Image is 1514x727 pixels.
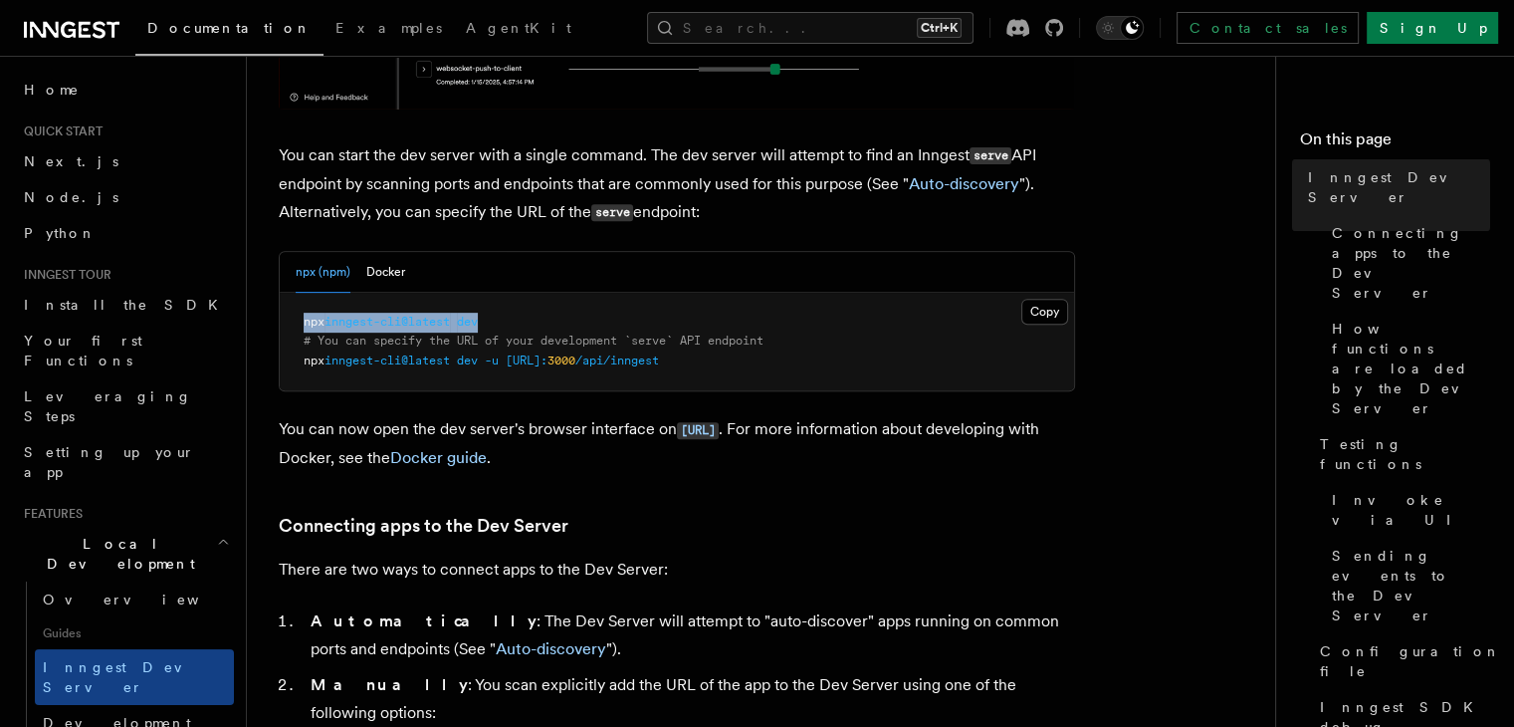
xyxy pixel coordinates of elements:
[1177,12,1359,44] a: Contact sales
[24,297,230,313] span: Install the SDK
[1332,490,1490,530] span: Invoke via UI
[24,444,195,480] span: Setting up your app
[24,225,97,241] span: Python
[16,267,111,283] span: Inngest tour
[311,675,468,694] strong: Manually
[970,147,1011,164] code: serve
[1332,319,1490,418] span: How functions are loaded by the Dev Server
[1300,127,1490,159] h4: On this page
[1308,167,1490,207] span: Inngest Dev Server
[466,20,571,36] span: AgentKit
[24,388,192,424] span: Leveraging Steps
[16,287,234,323] a: Install the SDK
[647,12,973,44] button: Search...Ctrl+K
[16,215,234,251] a: Python
[147,20,312,36] span: Documentation
[16,378,234,434] a: Leveraging Steps
[16,526,234,582] button: Local Development
[35,649,234,705] a: Inngest Dev Server
[35,617,234,649] span: Guides
[1367,12,1498,44] a: Sign Up
[1320,641,1501,681] span: Configuration file
[24,189,118,205] span: Node.js
[324,6,454,54] a: Examples
[485,354,499,367] span: -u
[135,6,324,56] a: Documentation
[1324,538,1490,633] a: Sending events to the Dev Server
[16,72,234,108] a: Home
[1312,633,1490,689] a: Configuration file
[16,434,234,490] a: Setting up your app
[16,506,83,522] span: Features
[304,315,324,329] span: npx
[43,592,248,607] span: Overview
[304,334,763,348] span: # You can specify the URL of your development `serve` API endpoint
[457,315,478,329] span: dev
[24,333,142,368] span: Your first Functions
[909,174,1019,193] a: Auto-discovery
[1332,223,1490,303] span: Connecting apps to the Dev Server
[16,143,234,179] a: Next.js
[496,639,606,658] a: Auto-discovery
[279,556,1075,584] p: There are two ways to connect apps to the Dev Server:
[1021,299,1068,325] button: Copy
[311,611,537,630] strong: Automatically
[575,354,659,367] span: /api/inngest
[324,354,450,367] span: inngest-cli@latest
[43,659,213,695] span: Inngest Dev Server
[35,582,234,617] a: Overview
[16,179,234,215] a: Node.js
[16,123,103,139] span: Quick start
[335,20,442,36] span: Examples
[1332,546,1490,625] span: Sending events to the Dev Server
[279,141,1075,227] p: You can start the dev server with a single command. The dev server will attempt to find an Innges...
[305,607,1075,663] li: : The Dev Server will attempt to "auto-discover" apps running on common ports and endpoints (See ...
[279,415,1075,472] p: You can now open the dev server's browser interface on . For more information about developing wi...
[591,204,633,221] code: serve
[1096,16,1144,40] button: Toggle dark mode
[296,252,350,293] button: npx (npm)
[16,534,217,574] span: Local Development
[1324,215,1490,311] a: Connecting apps to the Dev Server
[547,354,575,367] span: 3000
[1320,434,1490,474] span: Testing functions
[366,252,405,293] button: Docker
[677,419,719,438] a: [URL]
[457,354,478,367] span: dev
[16,323,234,378] a: Your first Functions
[677,422,719,439] code: [URL]
[917,18,962,38] kbd: Ctrl+K
[1324,311,1490,426] a: How functions are loaded by the Dev Server
[304,354,324,367] span: npx
[454,6,583,54] a: AgentKit
[1324,482,1490,538] a: Invoke via UI
[1300,159,1490,215] a: Inngest Dev Server
[324,315,450,329] span: inngest-cli@latest
[24,153,118,169] span: Next.js
[279,512,568,540] a: Connecting apps to the Dev Server
[24,80,80,100] span: Home
[390,448,487,467] a: Docker guide
[1312,426,1490,482] a: Testing functions
[506,354,547,367] span: [URL]:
